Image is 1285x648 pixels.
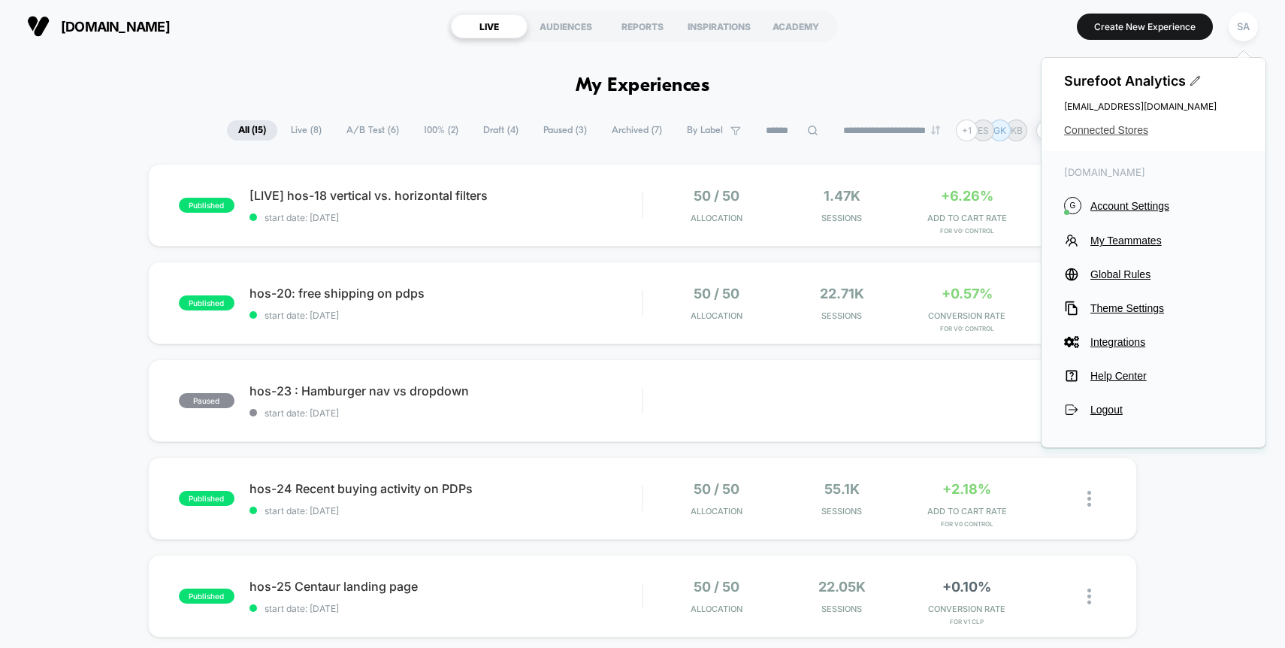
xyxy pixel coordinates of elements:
span: Live ( 8 ) [280,120,333,141]
button: [DOMAIN_NAME] [23,14,174,38]
span: [LIVE] hos-18 vertical vs. horizontal filters [249,188,642,203]
span: Allocation [691,604,742,614]
span: [DOMAIN_NAME] [1064,166,1243,178]
span: paused [179,393,234,408]
span: Sessions [783,310,900,321]
span: start date: [DATE] [249,407,642,419]
span: ADD TO CART RATE [908,213,1025,223]
p: KB [1011,125,1023,136]
span: start date: [DATE] [249,603,642,614]
span: for v1 clp [908,618,1025,625]
span: start date: [DATE] [249,310,642,321]
span: Sessions [783,213,900,223]
span: for v0: control [908,325,1025,332]
span: Draft ( 4 ) [472,120,530,141]
p: ES [978,125,989,136]
button: Help Center [1064,368,1243,383]
span: +0.10% [942,579,991,595]
span: Help Center [1090,370,1243,382]
button: My Teammates [1064,233,1243,248]
span: 50 / 50 [694,579,739,595]
span: Archived ( 7 ) [600,120,673,141]
span: 22.05k [818,579,866,595]
span: Account Settings [1090,200,1243,212]
div: INSPIRATIONS [681,14,757,38]
span: hos-20: free shipping on pdps [249,286,642,301]
span: My Teammates [1090,235,1243,247]
h1: My Experiences [576,75,710,97]
div: REPORTS [604,14,681,38]
span: hos-24 Recent buying activity on PDPs [249,481,642,496]
span: +0.57% [942,286,993,301]
div: + 1 [956,120,978,141]
button: Theme Settings [1064,301,1243,316]
span: A/B Test ( 6 ) [335,120,410,141]
button: Integrations [1064,335,1243,350]
span: Sessions [783,604,900,614]
span: Allocation [691,310,742,321]
span: hos-23 : Hamburger nav vs dropdown [249,383,642,398]
span: 1.47k [824,188,860,204]
button: Connected Stores [1064,124,1243,136]
button: Logout [1064,402,1243,417]
p: GK [993,125,1006,136]
span: [EMAIL_ADDRESS][DOMAIN_NAME] [1064,101,1243,112]
span: Surefoot Analytics [1064,73,1243,89]
span: Global Rules [1090,268,1243,280]
span: 55.1k [824,481,860,497]
span: Sessions [783,506,900,516]
span: Allocation [691,213,742,223]
span: +6.26% [941,188,993,204]
span: CONVERSION RATE [908,604,1025,614]
div: LIVE [451,14,528,38]
span: +2.18% [942,481,991,497]
img: close [1087,491,1091,507]
span: 22.71k [820,286,864,301]
span: By Label [687,125,723,136]
span: 50 / 50 [694,286,739,301]
div: SA [1229,12,1258,41]
span: for v0: Control [908,227,1025,235]
i: G [1064,197,1081,214]
span: Integrations [1090,336,1243,348]
button: Create New Experience [1077,14,1213,40]
span: 100% ( 2 ) [413,120,470,141]
span: CONVERSION RATE [908,310,1025,321]
button: GAccount Settings [1064,197,1243,214]
span: published [179,491,234,506]
span: Theme Settings [1090,302,1243,314]
span: published [179,295,234,310]
span: start date: [DATE] [249,212,642,223]
img: Visually logo [27,15,50,38]
button: SA [1224,11,1262,42]
span: 50 / 50 [694,481,739,497]
div: ACADEMY [757,14,834,38]
span: ADD TO CART RATE [908,506,1025,516]
div: AUDIENCES [528,14,604,38]
span: Logout [1090,404,1243,416]
span: hos-25 Centaur landing page [249,579,642,594]
span: [DOMAIN_NAME] [61,19,170,35]
button: Global Rules [1064,267,1243,282]
span: published [179,589,234,604]
img: end [931,126,940,135]
span: Allocation [691,506,742,516]
span: Paused ( 3 ) [532,120,598,141]
span: for v0 control [908,520,1025,528]
span: All ( 15 ) [227,120,277,141]
span: published [179,198,234,213]
span: 50 / 50 [694,188,739,204]
img: close [1087,589,1091,604]
span: start date: [DATE] [249,505,642,516]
